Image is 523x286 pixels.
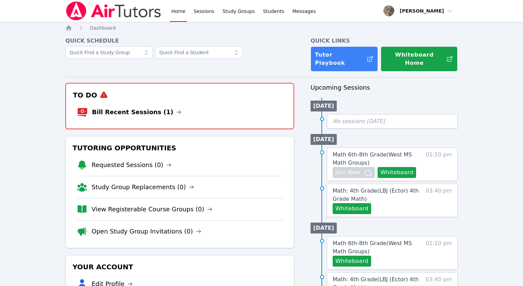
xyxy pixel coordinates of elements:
a: Open Study Group Invitations (0) [92,227,201,236]
span: 01:10 pm [426,239,452,267]
li: [DATE] [311,223,337,234]
span: Messages [292,8,316,15]
img: Air Tutors [65,1,162,20]
h4: Quick Links [311,37,458,45]
a: Tutor Playbook [311,46,378,72]
button: Whiteboard Home [381,46,458,72]
span: 01:10 pm [426,151,452,178]
li: [DATE] [311,101,337,111]
a: View Registerable Course Groups (0) [92,205,212,214]
span: Join Now [335,168,360,177]
button: Whiteboard [378,167,416,178]
h4: Quick Schedule [65,37,294,45]
span: No sessions [DATE] [333,118,385,124]
a: Math: 4th Grade(LBJ (Ector) 4th Grade Math) [333,187,422,203]
span: 03:40 pm [426,187,452,214]
button: Whiteboard [333,256,371,267]
button: Join Now [333,167,375,178]
h3: Tutoring Opportunities [71,142,288,154]
h3: To Do [72,89,288,101]
button: Whiteboard [333,203,371,214]
span: Math: 4th Grade ( LBJ (Ector) 4th Grade Math ) [333,187,419,202]
a: Bill Recent Sessions (1) [92,107,181,117]
a: Dashboard [90,25,116,31]
h3: Your Account [71,261,288,273]
span: Math 6th-8th Grade ( West MS Math Groups ) [333,151,412,166]
span: Math 6th-8th Grade ( West MS Math Groups ) [333,240,412,255]
a: Requested Sessions (0) [92,160,172,170]
nav: Breadcrumb [65,25,458,31]
input: Quick Find a Study Group [65,46,153,59]
h3: Upcoming Sessions [311,83,458,92]
a: Study Group Replacements (0) [92,182,194,192]
a: Math 6th-8th Grade(West MS Math Groups) [333,239,422,256]
li: [DATE] [311,134,337,145]
a: Math 6th-8th Grade(West MS Math Groups) [333,151,422,167]
input: Quick Find a Student [155,46,242,59]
